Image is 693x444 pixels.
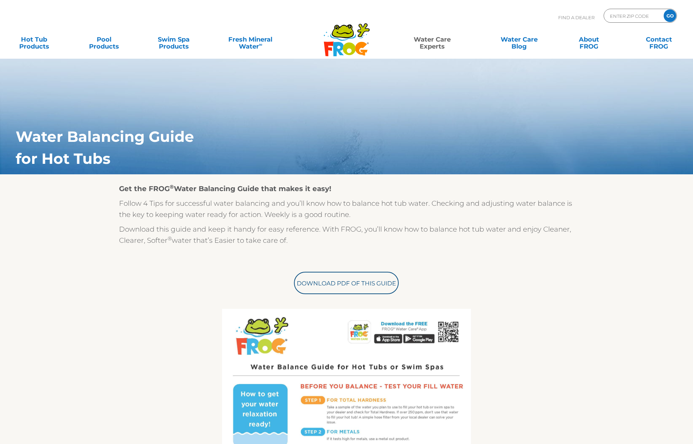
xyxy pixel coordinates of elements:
[16,150,620,167] h1: for Hot Tubs
[664,9,676,22] input: GO
[119,198,574,220] p: Follow 4 Tips for successful water balancing and you’ll know how to balance hot tub water. Checki...
[294,272,399,294] a: Download PDF of this Guide
[562,32,616,46] a: AboutFROG
[168,235,172,242] sup: ®
[259,42,263,47] sup: ∞
[558,9,595,26] p: Find A Dealer
[77,32,131,46] a: PoolProducts
[7,32,61,46] a: Hot TubProducts
[320,14,374,57] img: Frog Products Logo
[216,32,285,46] a: Fresh MineralWater∞
[119,224,574,246] p: Download this guide and keep it handy for easy reference. With FROG, you’ll know how to balance h...
[119,184,331,193] strong: Get the FROG Water Balancing Guide that makes it easy!
[170,183,174,190] sup: ®
[147,32,201,46] a: Swim SpaProducts
[16,128,620,145] h1: Water Balancing Guide
[632,32,686,46] a: ContactFROG
[492,32,546,46] a: Water CareBlog
[388,32,477,46] a: Water CareExperts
